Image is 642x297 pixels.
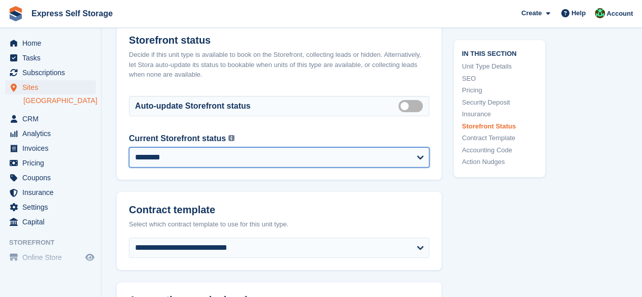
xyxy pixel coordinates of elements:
span: In this section [462,48,537,57]
span: Subscriptions [22,65,83,80]
a: menu [5,112,96,126]
a: menu [5,36,96,50]
span: Analytics [22,126,83,141]
a: Express Self Storage [27,5,117,22]
a: Storefront Status [462,121,537,131]
a: menu [5,185,96,200]
a: SEO [462,73,537,83]
a: Preview store [84,251,96,263]
span: Coupons [22,171,83,185]
span: Settings [22,200,83,214]
label: Auto-update Storefront status [135,100,251,112]
span: Insurance [22,185,83,200]
a: [GEOGRAPHIC_DATA] [23,96,96,106]
img: icon-info-grey-7440780725fd019a000dd9b08b2336e03edf1995a4989e88bcd33f0948082b44.svg [228,135,234,141]
span: Sites [22,80,83,94]
a: menu [5,51,96,65]
span: CRM [22,112,83,126]
a: menu [5,65,96,80]
span: Help [571,8,586,18]
span: Capital [22,215,83,229]
span: Account [606,9,633,19]
a: menu [5,126,96,141]
label: Current Storefront status [129,133,226,145]
a: Accounting Code [462,145,537,155]
img: stora-icon-8386f47178a22dfd0bd8f6a31ec36ba5ce8667c1dd55bd0f319d3a0aa187defe.svg [8,6,23,21]
span: Create [521,8,542,18]
label: Auto manage storefront status [398,105,427,107]
a: menu [5,80,96,94]
a: menu [5,156,96,170]
span: Pricing [22,156,83,170]
span: Storefront [9,238,101,248]
span: Online Store [22,250,83,265]
a: menu [5,250,96,265]
h2: Contract template [129,204,429,216]
div: Select which contract template to use for this unit type. [129,219,429,229]
a: menu [5,141,96,155]
a: menu [5,215,96,229]
span: Invoices [22,141,83,155]
a: menu [5,200,96,214]
img: Shakiyra Davis [595,8,605,18]
h2: Storefront status [129,35,429,46]
a: Insurance [462,109,537,119]
a: Unit Type Details [462,61,537,72]
a: menu [5,171,96,185]
span: Tasks [22,51,83,65]
a: Contract Template [462,133,537,143]
a: Action Nudges [462,157,537,167]
span: Home [22,36,83,50]
a: Security Deposit [462,97,537,107]
div: Decide if this unit type is available to book on the Storefront, collecting leads or hidden. Alte... [129,50,429,80]
a: Pricing [462,85,537,95]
